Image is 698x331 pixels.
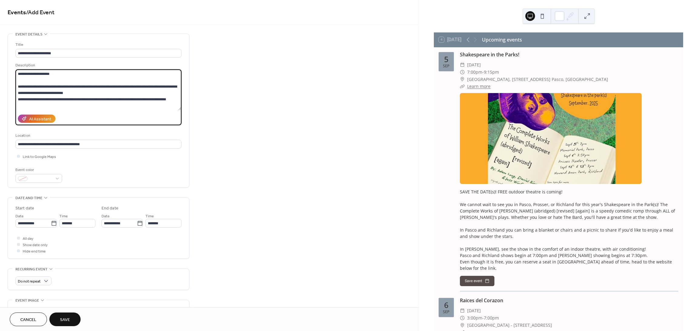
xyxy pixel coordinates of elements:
button: AI Assistant [18,115,55,123]
span: Event details [15,31,42,38]
span: Date [101,213,110,219]
span: Time [59,213,68,219]
button: Cancel [10,313,47,326]
div: Upcoming events [482,36,522,43]
div: ​ [460,76,465,83]
div: 5 [444,55,448,63]
span: 3:00pm [467,314,482,322]
a: Events [8,7,26,18]
div: ​ [460,307,465,314]
span: Recurring event [15,266,48,272]
span: Cancel [20,317,36,323]
span: Date and time [15,195,42,201]
span: Hide end time [23,248,46,255]
div: Description [15,62,180,69]
span: [DATE] [467,307,481,314]
span: [GEOGRAPHIC_DATA], [STREET_ADDRESS] Pasco, [GEOGRAPHIC_DATA] [467,76,608,83]
span: 7:00pm [484,314,499,322]
div: Sep [443,64,450,68]
a: Shakespeare in the Parks! [460,51,519,58]
div: ​ [460,314,465,322]
button: Save event [460,276,494,286]
div: 6 [444,301,448,309]
span: Do not repeat [18,278,41,285]
div: End date [101,205,118,212]
div: ​ [460,322,465,329]
div: ​ [460,83,465,90]
a: Learn more [467,83,490,89]
div: ​ [460,61,465,69]
div: Start date [15,205,34,212]
button: Save [49,313,81,326]
span: Show date only [23,242,48,248]
span: [DATE] [467,61,481,69]
span: - [482,69,484,76]
div: Sep [443,310,450,314]
span: Save [60,317,70,323]
span: Date [15,213,24,219]
span: Time [145,213,154,219]
div: Event color [15,167,61,173]
span: All day [23,236,33,242]
span: 7:00pm [467,69,482,76]
div: Location [15,132,180,139]
span: [GEOGRAPHIC_DATA] - [STREET_ADDRESS] [467,322,552,329]
div: ​ [460,69,465,76]
div: Title [15,42,180,48]
span: - [482,314,484,322]
span: Link to Google Maps [23,154,56,160]
a: Raices del Corazon [460,297,503,304]
div: AI Assistant [29,116,51,122]
span: Event image [15,297,39,304]
span: 9:15pm [484,69,499,76]
span: / Add Event [26,7,55,18]
div: SAVE THE DATE(s)! FREE outdoor theatre is coming! We cannot wait to see you in Pasco, Prosser, or... [460,189,678,271]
